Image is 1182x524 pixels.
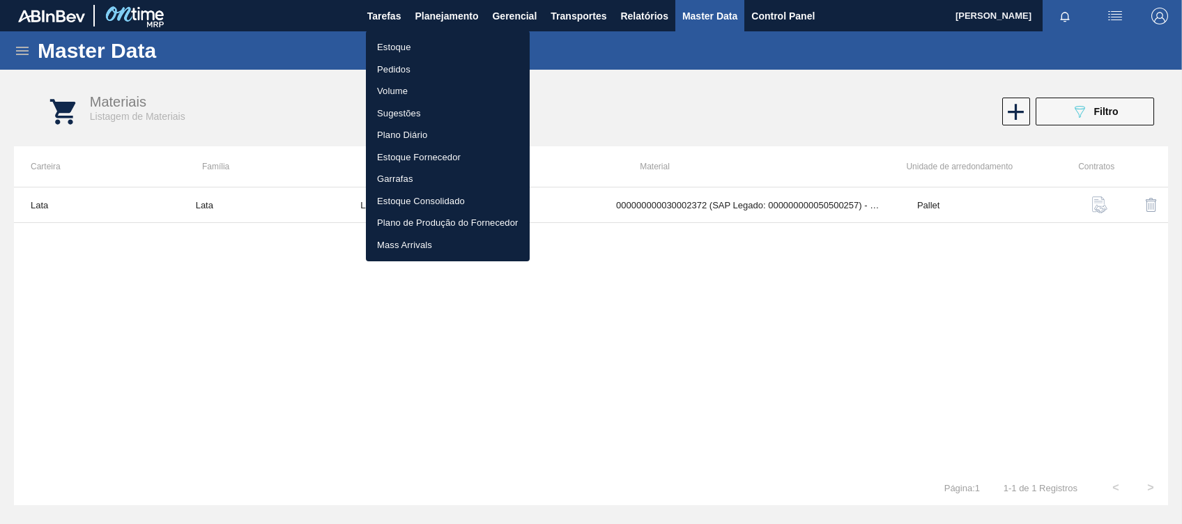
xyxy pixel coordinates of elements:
a: Mass Arrivals [366,234,530,256]
a: Estoque Consolidado [366,190,530,213]
a: Volume [366,80,530,102]
a: Garrafas [366,168,530,190]
a: Estoque Fornecedor [366,146,530,169]
a: Plano Diário [366,124,530,146]
a: Sugestões [366,102,530,125]
a: Pedidos [366,59,530,81]
a: Estoque [366,36,530,59]
a: Plano de Produção do Fornecedor [366,212,530,234]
